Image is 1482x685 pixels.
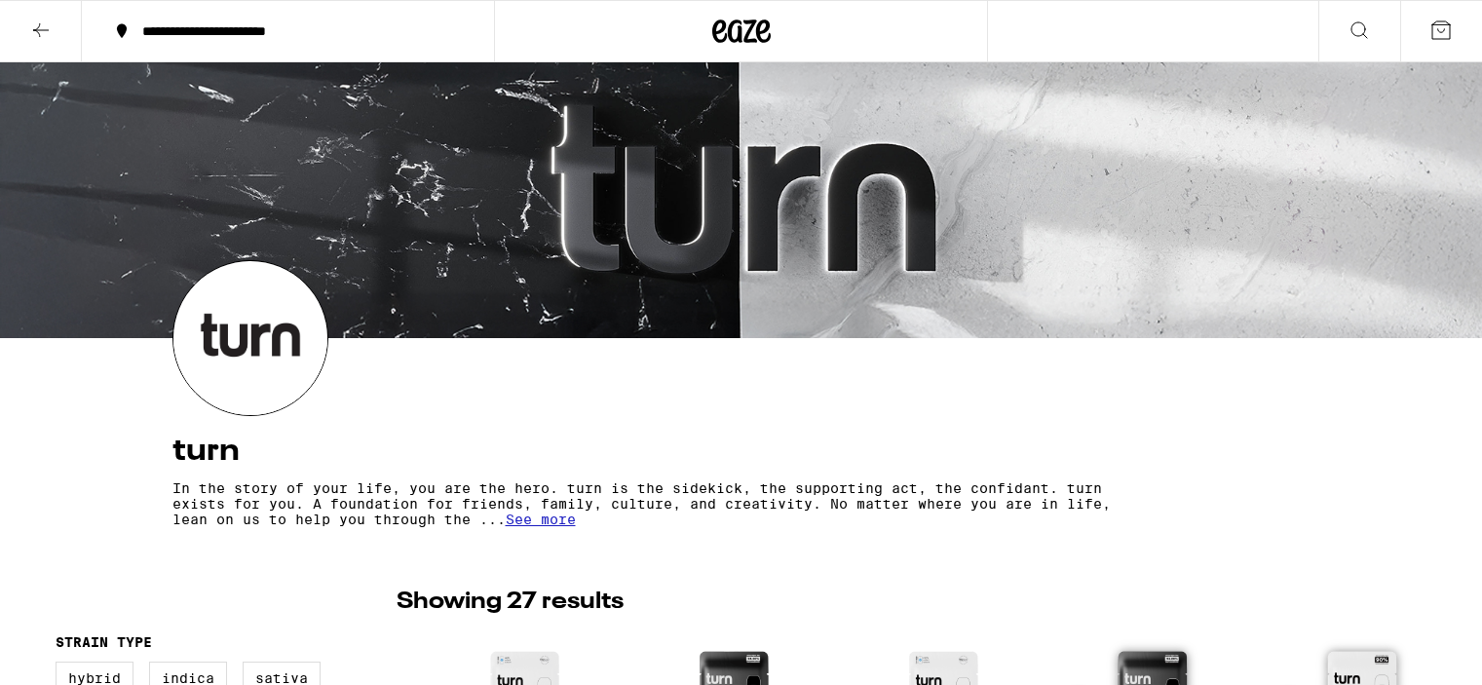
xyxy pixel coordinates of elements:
img: turn logo [173,261,327,415]
legend: Strain Type [56,634,152,650]
p: Showing 27 results [397,586,624,619]
p: In the story of your life, you are the hero. turn is the sidekick, the supporting act, the confid... [172,480,1139,527]
span: See more [506,512,576,527]
h4: turn [172,436,1311,467]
